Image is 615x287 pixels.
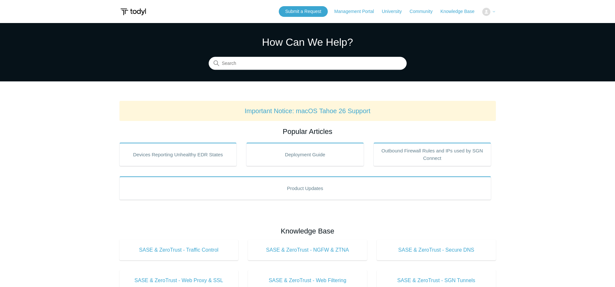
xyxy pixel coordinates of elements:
a: Management Portal [334,8,380,15]
a: SASE & ZeroTrust - Traffic Control [119,240,239,260]
a: Important Notice: macOS Tahoe 26 Support [245,107,371,114]
a: University [382,8,408,15]
a: Deployment Guide [246,143,364,166]
span: SASE & ZeroTrust - SGN Tunnels [387,277,486,284]
h1: How Can We Help? [209,34,407,50]
a: Outbound Firewall Rules and IPs used by SGN Connect [374,143,491,166]
span: SASE & ZeroTrust - Web Proxy & SSL [129,277,229,284]
span: SASE & ZeroTrust - Secure DNS [387,246,486,254]
h2: Popular Articles [119,126,496,137]
h2: Knowledge Base [119,226,496,236]
a: Product Updates [119,176,491,200]
a: SASE & ZeroTrust - Secure DNS [377,240,496,260]
span: SASE & ZeroTrust - Traffic Control [129,246,229,254]
a: Devices Reporting Unhealthy EDR States [119,143,237,166]
a: SASE & ZeroTrust - NGFW & ZTNA [248,240,367,260]
input: Search [209,57,407,70]
a: Submit a Request [279,6,328,17]
span: SASE & ZeroTrust - Web Filtering [258,277,357,284]
a: Knowledge Base [440,8,481,15]
span: SASE & ZeroTrust - NGFW & ZTNA [258,246,357,254]
img: Todyl Support Center Help Center home page [119,6,147,18]
a: Community [410,8,439,15]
